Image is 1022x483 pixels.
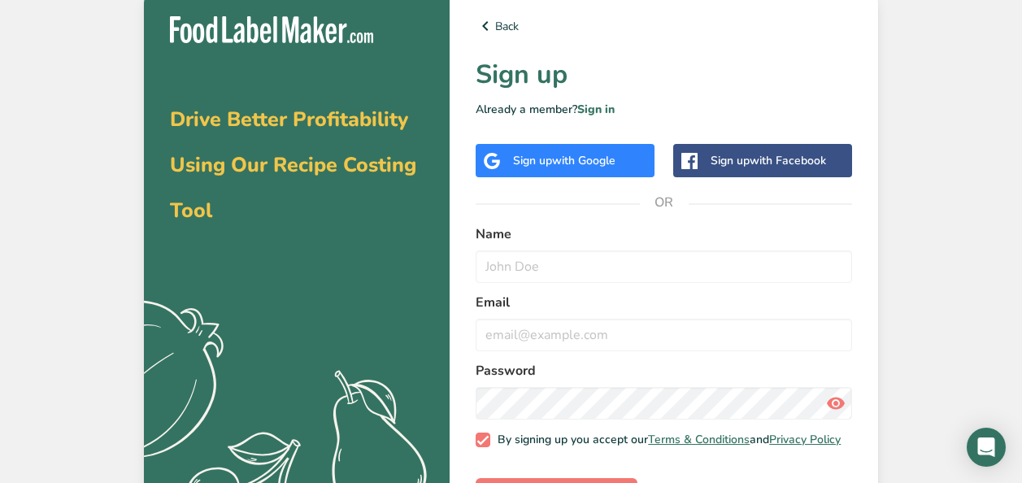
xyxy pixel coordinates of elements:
a: Terms & Conditions [648,432,750,447]
a: Back [476,16,852,36]
input: John Doe [476,250,852,283]
span: By signing up you accept our and [490,433,842,447]
div: Sign up [513,152,615,169]
label: Name [476,224,852,244]
span: Drive Better Profitability Using Our Recipe Costing Tool [170,106,416,224]
img: Food Label Maker [170,16,373,43]
input: email@example.com [476,319,852,351]
label: Email [476,293,852,312]
span: with Google [552,153,615,168]
a: Sign in [577,102,615,117]
a: Privacy Policy [769,432,841,447]
p: Already a member? [476,101,852,118]
h1: Sign up [476,55,852,94]
div: Sign up [711,152,826,169]
span: with Facebook [750,153,826,168]
label: Password [476,361,852,381]
span: OR [640,178,689,227]
div: Open Intercom Messenger [967,428,1006,467]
